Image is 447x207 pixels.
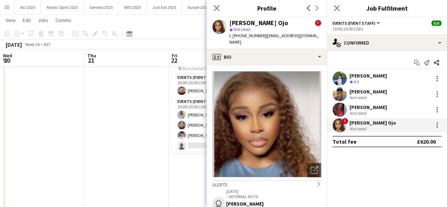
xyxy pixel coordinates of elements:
div: [PERSON_NAME] [349,73,387,79]
button: Events (Event Staff) [333,21,381,26]
button: Aussie 2025 [182,0,214,14]
a: View [3,16,18,25]
div: Not rated [349,110,368,116]
div: 10:00-20:00 (10h) [333,26,441,31]
div: Not rated [349,126,368,131]
div: [PERSON_NAME] [349,88,387,95]
span: t. [PHONE_NUMBER] [229,33,266,38]
div: [PERSON_NAME] Ojo [229,20,288,26]
span: Not rated [234,27,251,32]
span: 6/6 [431,21,441,26]
h3: Profile [207,4,327,13]
div: [PERSON_NAME] Ojo [349,120,396,126]
a: Comms [53,16,74,25]
div: [DATE] [6,41,22,48]
div: Total fee [333,138,357,145]
a: Edit [20,16,34,25]
span: Week 34 [23,42,41,47]
div: Alerts [212,180,321,188]
p: [DATE] [226,189,321,194]
span: Thu [87,52,96,59]
p: – INTERNAL NOTE [226,194,321,199]
span: 4.5 [354,79,359,84]
button: Genesis 2025 [84,0,119,14]
span: Jobs [38,17,48,23]
button: Nordic Spirit 2025 [41,0,84,14]
span: Manchester Pride [182,66,213,71]
div: Bio [207,48,327,65]
div: [PERSON_NAME] [349,104,387,110]
span: ! [315,20,321,26]
div: Not rated [349,95,368,100]
span: View [6,17,16,23]
button: Just Eat 2025 [147,0,182,14]
span: | [EMAIL_ADDRESS][DOMAIN_NAME] [229,33,319,45]
span: Edit [23,17,31,23]
span: 22 [171,56,177,64]
span: 20 [2,56,12,64]
h3: Job Fulfilment [327,4,447,13]
a: Jobs [35,16,51,25]
button: AO 2025 [14,0,41,14]
app-card-role: Events (Event Manager)1/110:00-20:00 (10h)[PERSON_NAME] [172,74,251,98]
span: ! [342,118,348,124]
span: 21 [86,56,96,64]
span: Fri [172,52,177,59]
span: Wed [3,52,12,59]
app-job-card: 10:00-20:00 (10h)5/6Manchester Pride Manchester Pride3 RolesEvents (Event Manager)1/110:00-20:00 ... [172,49,251,154]
div: Confirmed [327,34,447,51]
div: £620.00 [417,138,436,145]
img: Crew avatar or photo [212,71,321,177]
span: Events (Event Staff) [333,21,375,26]
div: [PERSON_NAME] [226,201,321,207]
div: BST [44,42,51,47]
div: Open photos pop-in [307,163,321,177]
span: Comms [55,17,71,23]
button: BYD 2025 [119,0,147,14]
app-card-role: Events (Event Staff)3/410:00-20:00 (10h)[PERSON_NAME][PERSON_NAME][PERSON_NAME] [172,98,251,153]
